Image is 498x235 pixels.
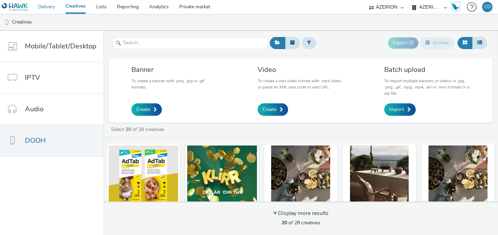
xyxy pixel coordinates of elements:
input: Search... [112,37,268,49]
span: Mobile/Tablet/Desktop [25,41,96,51]
a: Create [258,103,288,116]
a: Select of 28 creatives [110,126,167,133]
div: CD [484,2,491,12]
span: Create [262,106,276,113]
a: Import [384,103,416,116]
span: Create [136,106,150,113]
button: Export ID [388,37,418,48]
p: To create a banner with .png, .jpg or .gif formats. [131,78,218,90]
span: of 28 creatives [282,219,320,226]
img: dooh [3,19,10,26]
img: Klirr Casino Malmö Maj visual [187,145,257,213]
h3: Batch upload [384,65,470,74]
button: Grid [458,37,472,49]
a: Create [131,103,162,116]
h3: Banner [131,65,218,74]
span: Import [389,106,404,113]
h3: Video [258,65,344,74]
p: To create a vast video format with .mp4 video or paste an XML vast code or vast URL. [258,78,344,90]
span: DOOH [25,135,46,145]
img: Hawk Academy [450,1,461,12]
img: undefined Logo [2,3,28,11]
button: Archive [420,37,454,49]
span: Audio [25,104,44,114]
p: To import multiple banners or videos in .jpg, .png, .gif, .mpg, .mp4, .avi or .mov formats in a z... [384,78,470,96]
span: IPTV [25,73,40,83]
strong: 20 [126,126,131,133]
div: Display more results [273,209,329,217]
img: Granit DE - Köln - Duka Fest - Maj 2024 visual [423,145,493,213]
a: Hawk Academy [450,1,463,12]
button: Table [472,37,487,49]
img: Elanco DOOH SE visual [109,145,178,213]
img: Granit DE - Berlin (Rosenthaler) - DUKA fest - Maj 2024 visual [266,145,335,213]
strong: 20 [282,219,287,226]
img: Granit DE - Berlin (Rosenthaler) - Uteliv - Maj 2024 visual [344,145,414,213]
